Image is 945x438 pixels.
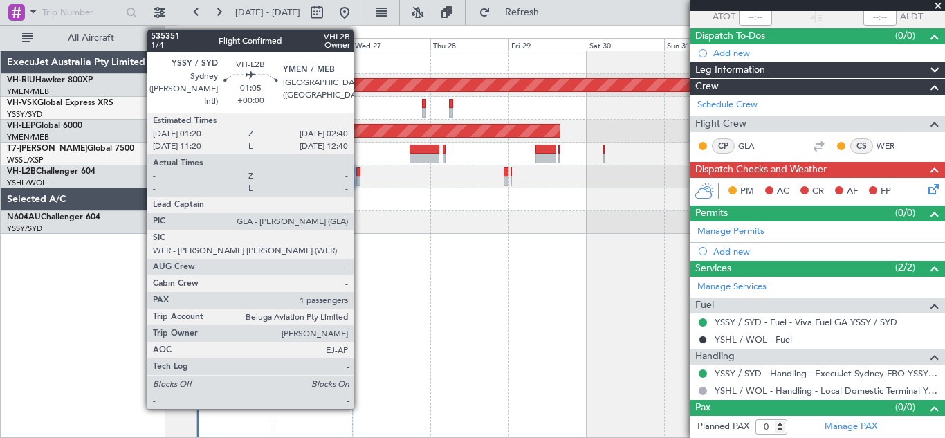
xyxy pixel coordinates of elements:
span: Dispatch To-Dos [695,28,765,44]
input: Trip Number [42,2,122,23]
a: GLA [738,140,769,152]
span: [DATE] - [DATE] [235,6,300,19]
span: Permits [695,206,728,221]
span: Fuel [695,298,714,313]
a: YSSY/SYD [7,223,42,234]
span: PM [740,185,754,199]
a: WSSL/XSP [7,155,44,165]
a: YSHL / WOL - Handling - Local Domestic Terminal YSHL / WOL [715,385,938,396]
span: Services [695,261,731,277]
a: Manage Services [697,280,767,294]
span: ALDT [900,10,923,24]
span: T7-[PERSON_NAME] [7,145,87,153]
span: (0/0) [895,28,915,43]
span: All Aircraft [36,33,146,43]
input: --:-- [739,9,772,26]
span: Flight Crew [695,116,746,132]
a: VH-L2BChallenger 604 [7,167,95,176]
span: Handling [695,349,735,365]
div: Mon 25 [196,38,275,51]
div: Add new [713,246,938,257]
a: T7-[PERSON_NAME]Global 7500 [7,145,134,153]
span: Pax [695,400,710,416]
a: YSSY/SYD [7,109,42,120]
a: VH-LEPGlobal 6000 [7,122,82,130]
label: Planned PAX [697,420,749,434]
span: (0/0) [895,206,915,220]
a: Manage Permits [697,225,764,239]
a: VH-VSKGlobal Express XRS [7,99,113,107]
div: Sat 30 [587,38,665,51]
span: AC [777,185,789,199]
span: Refresh [493,8,551,17]
div: Thu 28 [430,38,508,51]
a: YSSY / SYD - Fuel - Viva Fuel GA YSSY / SYD [715,316,897,328]
a: Schedule Crew [697,98,758,112]
div: Fri 29 [508,38,587,51]
a: YMEN/MEB [7,86,49,97]
span: (2/2) [895,260,915,275]
button: All Aircraft [15,27,150,49]
a: WER [877,140,908,152]
span: CR [812,185,824,199]
div: Add new [713,47,938,59]
span: VH-L2B [7,167,36,176]
a: YSHL/WOL [7,178,46,188]
a: YMEN/MEB [7,132,49,143]
a: YSHL / WOL - Fuel [715,334,792,345]
div: CS [850,138,873,154]
span: VH-VSK [7,99,37,107]
a: N604AUChallenger 604 [7,213,100,221]
div: Sun 31 [664,38,742,51]
span: N604AU [7,213,41,221]
div: Wed 27 [352,38,430,51]
span: VH-RIU [7,76,35,84]
span: ATOT [713,10,735,24]
a: YSSY / SYD - Handling - ExecuJet Sydney FBO YSSY / SYD [715,367,938,379]
a: VH-RIUHawker 800XP [7,76,93,84]
div: [DATE] [167,28,191,39]
span: VH-LEP [7,122,35,130]
a: Manage PAX [825,420,877,434]
span: (0/0) [895,400,915,414]
div: CP [712,138,735,154]
span: AF [847,185,858,199]
div: Tue 26 [275,38,353,51]
span: Leg Information [695,62,765,78]
button: Refresh [472,1,556,24]
span: Dispatch Checks and Weather [695,162,827,178]
span: FP [881,185,891,199]
span: Crew [695,79,719,95]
